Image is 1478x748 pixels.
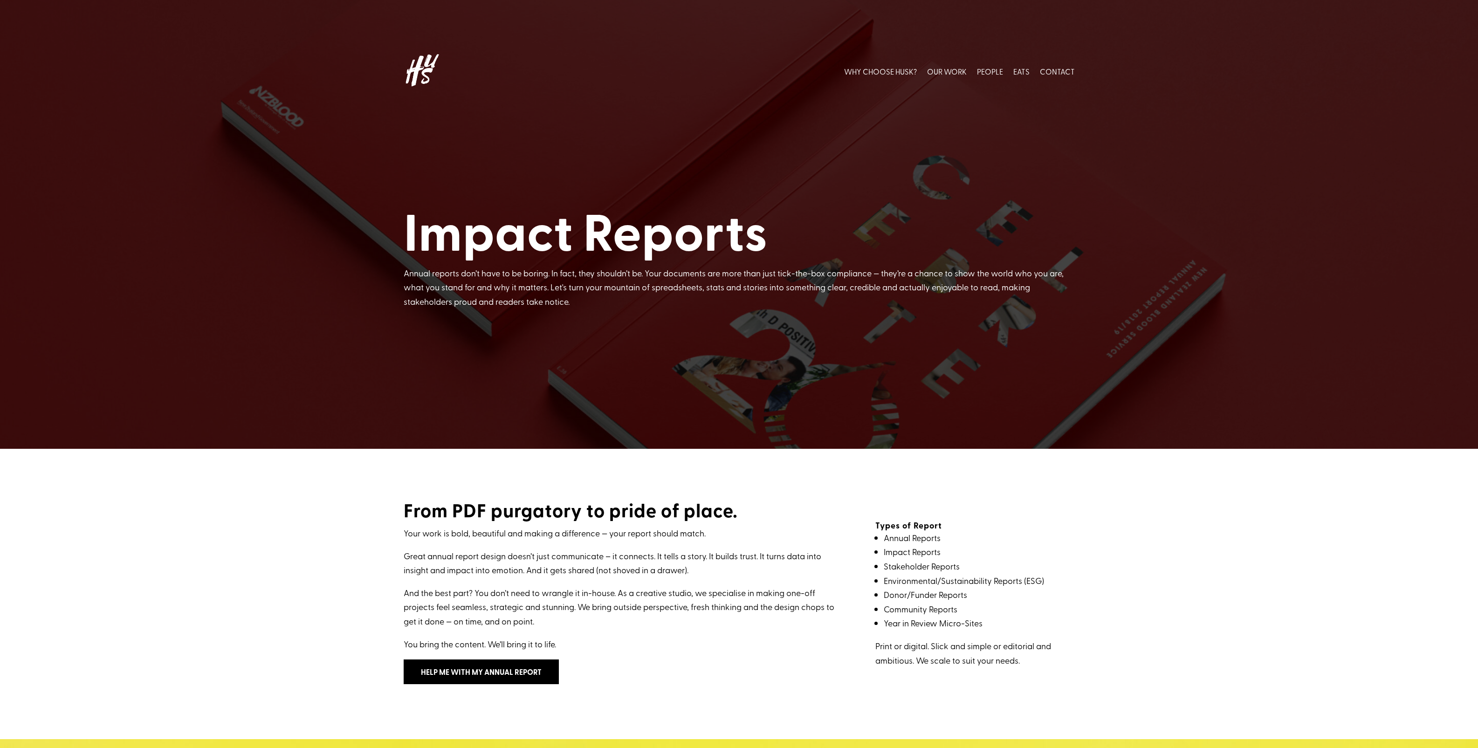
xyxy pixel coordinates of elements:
[844,50,917,92] a: WHY CHOOSE HUSK?
[404,637,839,660] p: You bring the content. We’ll bring it to life.
[1040,50,1075,92] a: CONTACT
[404,586,839,637] p: And the best part? You don’t need to wrangle it in-house. As a creative studio, we specialise in ...
[884,531,1074,545] li: Annual Reports
[884,545,1074,559] li: Impact Reports
[884,588,1074,602] li: Donor/Funder Reports
[1013,50,1030,92] a: EATS
[404,659,559,684] a: Help me with my annual report
[875,639,1074,667] p: Print or digital. Slick and simple or editorial and ambitious. We scale to suit your needs.
[404,499,839,526] h3: From PDF purgatory to pride of place.
[884,559,1074,574] li: Stakeholder Reports
[404,549,839,586] p: Great annual report design doesn’t just communicate – it connects. It tells a story. It builds tr...
[404,200,1075,266] h1: Impact Reports
[404,266,1075,309] div: Annual reports don’t have to be boring. In fact, they shouldn’t be. Your documents are more than ...
[977,50,1003,92] a: PEOPLE
[875,521,1074,531] h6: Types of Report
[884,602,1074,617] li: Community Reports
[404,526,839,549] p: Your work is bold, beautiful and making a difference — your report should match.
[404,50,455,92] img: Husk logo
[927,50,967,92] a: OUR WORK
[884,616,1074,631] li: Year in Review Micro-Sites
[884,574,1074,588] li: Environmental/Sustainability Reports (ESG)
